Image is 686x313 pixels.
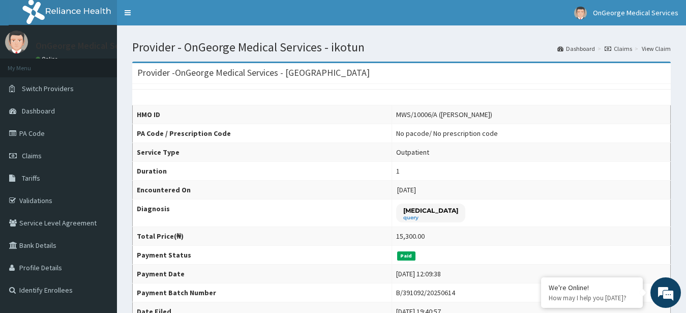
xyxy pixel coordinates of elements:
[22,174,40,183] span: Tariffs
[557,44,595,53] a: Dashboard
[396,288,455,298] div: B/391092/20250614
[133,124,392,143] th: PA Code / Prescription Code
[36,55,60,63] a: Online
[133,181,392,200] th: Encountered On
[133,162,392,181] th: Duration
[22,84,74,93] span: Switch Providers
[5,31,28,53] img: User Image
[549,294,635,302] p: How may I help you today?
[403,215,458,220] small: query
[403,206,458,215] p: [MEDICAL_DATA]
[642,44,671,53] a: View Claim
[133,283,392,302] th: Payment Batch Number
[36,41,143,50] p: OnGeorge Medical Services
[396,166,400,176] div: 1
[396,128,498,138] div: No pacode / No prescription code
[133,227,392,246] th: Total Price(₦)
[593,8,678,17] span: OnGeorge Medical Services
[133,105,392,124] th: HMO ID
[605,44,632,53] a: Claims
[22,151,42,160] span: Claims
[133,246,392,265] th: Payment Status
[397,185,416,194] span: [DATE]
[132,41,671,54] h1: Provider - OnGeorge Medical Services - ikotun
[133,143,392,162] th: Service Type
[396,269,441,279] div: [DATE] 12:09:38
[133,265,392,283] th: Payment Date
[137,68,370,77] h3: Provider - OnGeorge Medical Services - [GEOGRAPHIC_DATA]
[396,109,492,120] div: MWS/10006/A ([PERSON_NAME])
[396,231,425,241] div: 15,300.00
[397,251,415,261] span: Paid
[549,283,635,292] div: We're Online!
[574,7,587,19] img: User Image
[133,200,392,227] th: Diagnosis
[396,147,429,157] div: Outpatient
[22,106,55,116] span: Dashboard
